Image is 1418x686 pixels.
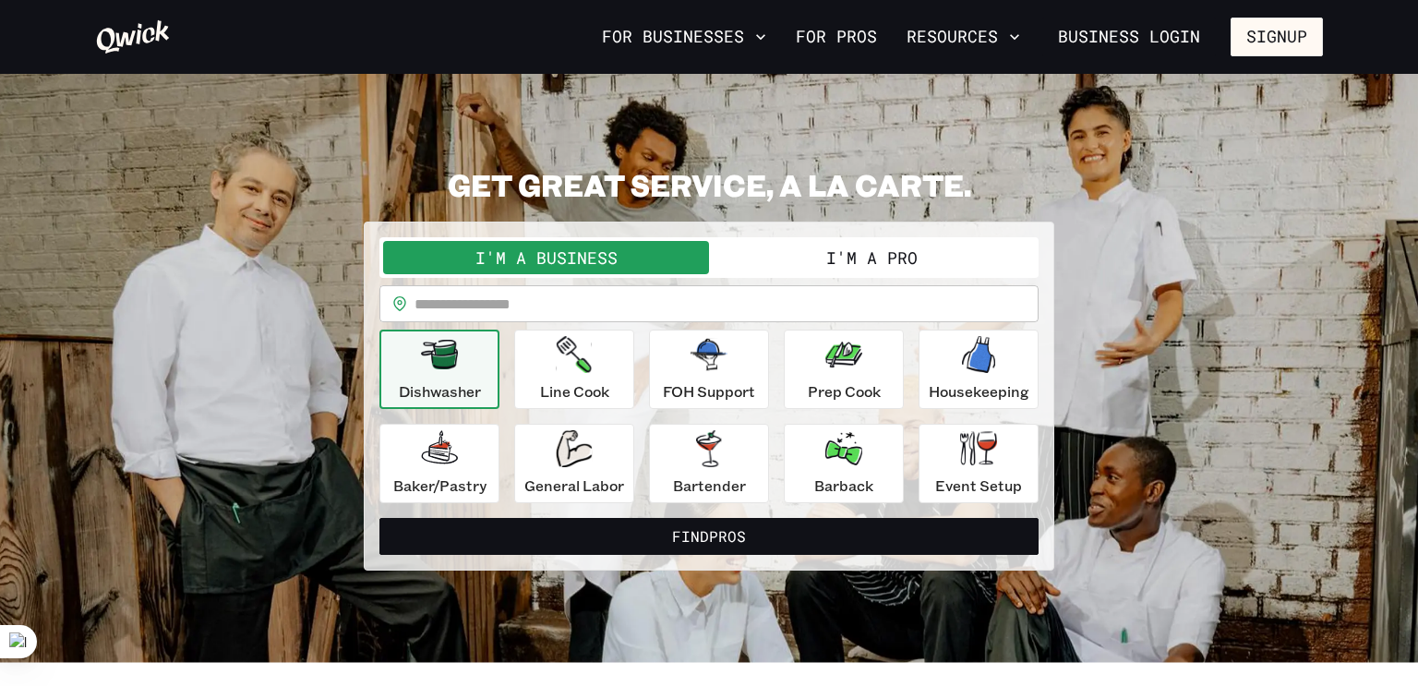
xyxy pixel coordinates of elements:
[663,380,755,403] p: FOH Support
[784,424,904,503] button: Barback
[709,241,1035,274] button: I'm a Pro
[379,518,1039,555] button: FindPros
[514,424,634,503] button: General Labor
[1231,18,1323,56] button: Signup
[899,21,1027,53] button: Resources
[649,330,769,409] button: FOH Support
[673,475,746,497] p: Bartender
[649,424,769,503] button: Bartender
[1042,18,1216,56] a: Business Login
[788,21,884,53] a: For Pros
[595,21,774,53] button: For Businesses
[383,241,709,274] button: I'm a Business
[935,475,1022,497] p: Event Setup
[919,424,1039,503] button: Event Setup
[364,166,1054,203] h2: GET GREAT SERVICE, A LA CARTE.
[540,380,609,403] p: Line Cook
[814,475,873,497] p: Barback
[919,330,1039,409] button: Housekeeping
[379,330,499,409] button: Dishwasher
[514,330,634,409] button: Line Cook
[929,380,1029,403] p: Housekeeping
[524,475,624,497] p: General Labor
[379,424,499,503] button: Baker/Pastry
[808,380,881,403] p: Prep Cook
[784,330,904,409] button: Prep Cook
[393,475,487,497] p: Baker/Pastry
[399,380,481,403] p: Dishwasher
